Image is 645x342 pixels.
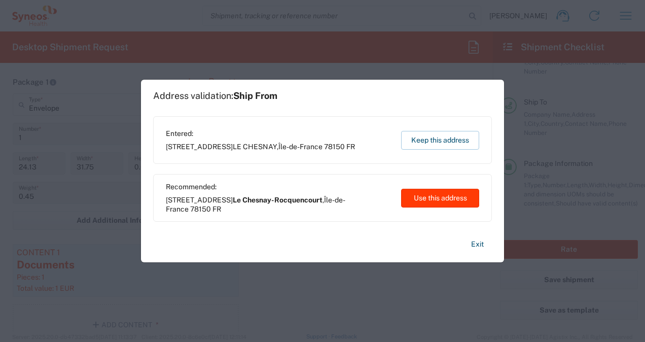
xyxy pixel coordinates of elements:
span: 78150 [324,143,345,151]
span: Recommended: [166,182,391,191]
span: FR [346,143,355,151]
button: Use this address [401,189,479,208]
span: Ship From [233,90,277,101]
span: FR [212,205,221,213]
span: Entered: [166,129,355,138]
span: Île-de-France [278,143,322,151]
button: Keep this address [401,131,479,150]
span: Le Chesnay-Rocquencourt [233,196,322,204]
h1: Address validation: [153,90,277,101]
span: [STREET_ADDRESS] , [166,142,355,151]
span: LE CHESNAY [233,143,277,151]
button: Exit [463,235,492,253]
span: 78150 [190,205,211,213]
span: [STREET_ADDRESS] , [166,195,391,214]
